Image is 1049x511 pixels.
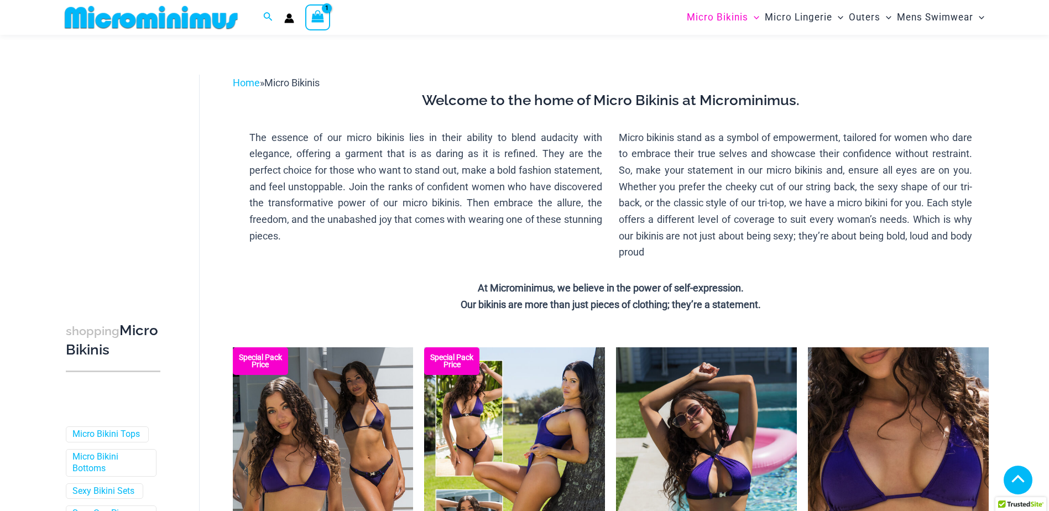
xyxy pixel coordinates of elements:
img: MM SHOP LOGO FLAT [60,5,242,30]
span: Menu Toggle [880,3,891,32]
strong: At Microminimus, we believe in the power of self-expression. [478,282,744,294]
span: shopping [66,324,119,338]
span: Micro Bikinis [687,3,748,32]
a: OutersMenu ToggleMenu Toggle [846,3,894,32]
b: Special Pack Price [233,354,288,368]
a: View Shopping Cart, 1 items [305,4,331,30]
span: Micro Lingerie [765,3,832,32]
a: Micro LingerieMenu ToggleMenu Toggle [762,3,846,32]
span: » [233,77,320,88]
b: Special Pack Price [424,354,479,368]
span: Mens Swimwear [897,3,973,32]
a: Account icon link [284,13,294,23]
span: Micro Bikinis [264,77,320,88]
strong: Our bikinis are more than just pieces of clothing; they’re a statement. [461,299,761,310]
iframe: TrustedSite Certified [66,66,165,287]
a: Micro Bikini Tops [72,429,140,440]
a: Search icon link [263,11,273,24]
h3: Welcome to the home of Micro Bikinis at Microminimus. [241,91,980,110]
p: The essence of our micro bikinis lies in their ability to blend audacity with elegance, offering ... [249,129,603,244]
span: Menu Toggle [832,3,843,32]
a: Micro BikinisMenu ToggleMenu Toggle [684,3,762,32]
span: Outers [849,3,880,32]
span: Menu Toggle [973,3,984,32]
a: Home [233,77,260,88]
nav: Site Navigation [682,2,989,33]
span: Menu Toggle [748,3,759,32]
h3: Micro Bikinis [66,321,160,359]
p: Micro bikinis stand as a symbol of empowerment, tailored for women who dare to embrace their true... [619,129,972,261]
a: Sexy Bikini Sets [72,486,134,497]
a: Mens SwimwearMenu ToggleMenu Toggle [894,3,987,32]
a: Micro Bikini Bottoms [72,451,148,474]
